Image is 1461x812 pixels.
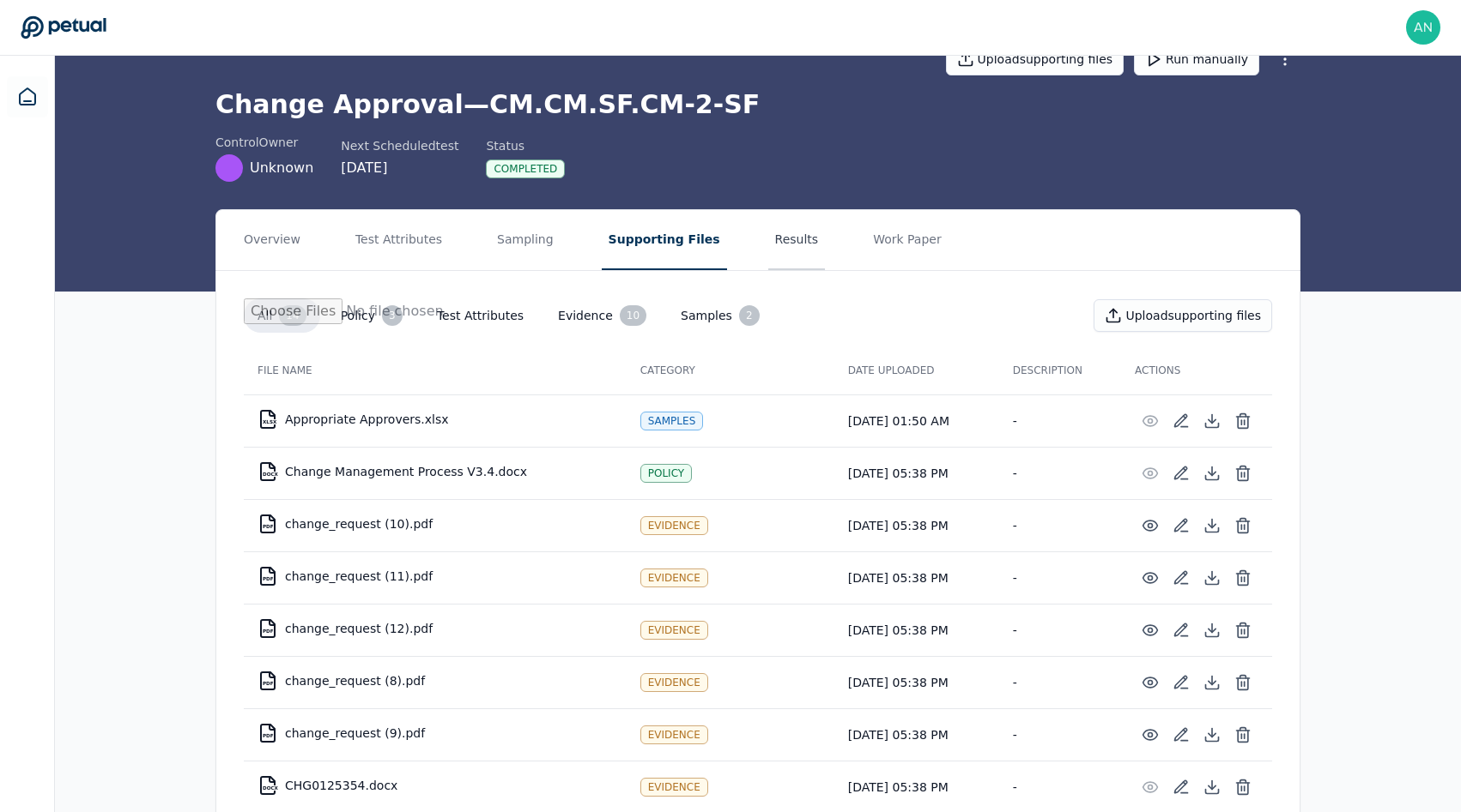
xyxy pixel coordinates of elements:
button: Overview [237,210,307,270]
td: CHG0125354.docx [244,765,627,806]
button: Delete File [1228,719,1258,750]
button: Add/Edit Description [1166,562,1197,593]
button: Uploadsupporting files [946,43,1125,75]
div: Evidence [640,673,708,692]
a: Go to Dashboard [21,15,106,39]
div: Evidence [640,725,708,744]
td: Appropriate Approvers.xlsx [244,399,627,440]
button: Download File [1197,510,1228,541]
div: PDF [263,733,274,738]
div: Evidence [640,568,708,587]
button: Test Attributes [423,300,537,331]
button: Delete File [1228,458,1258,489]
button: Sampling [490,210,561,270]
button: Download File [1197,406,1228,436]
span: Unknown [250,158,313,178]
td: [DATE] 05:38 PM [834,499,999,551]
button: Supporting Files [602,210,727,270]
h1: Change Approval — CM.CM.SF.CM-2-SF [215,89,1300,120]
td: [DATE] 05:38 PM [834,604,999,656]
div: XLSX [263,419,276,424]
div: Evidence [640,621,708,640]
button: Add/Edit Description [1166,772,1197,803]
button: Add/Edit Description [1166,406,1197,436]
button: Add/Edit Description [1166,510,1197,541]
button: Preview File (hover for quick preview, click for full view) [1135,562,1166,593]
div: 14 [279,305,306,326]
div: 2 [739,305,760,326]
button: Results [768,210,826,270]
td: change_request (8).pdf [244,660,627,701]
nav: Tabs [216,210,1300,270]
div: PDF [263,681,274,686]
div: Policy [640,464,692,483]
button: Test Attributes [349,210,449,270]
button: Preview File (hover for quick preview, click for full view) [1135,719,1166,750]
td: [DATE] 05:38 PM [834,447,999,499]
button: Add/Edit Description [1166,458,1197,489]
a: Dashboard [7,76,48,117]
button: All14 [244,298,320,333]
button: Download File [1197,667,1228,698]
th: Description [999,346,1121,394]
button: Download File [1197,458,1228,489]
td: Change Management Process V3.4.docx [244,451,627,492]
button: Work Paper [866,210,949,270]
div: 3 [382,305,403,326]
button: Preview File (hover for quick preview, click for full view) [1135,667,1166,698]
td: [DATE] 05:38 PM [834,708,999,761]
div: Samples [640,412,704,430]
button: Download File [1197,615,1228,646]
th: Actions [1121,346,1272,394]
div: 10 [620,305,646,326]
td: - [999,447,1121,499]
td: - [999,708,1121,761]
th: Category [627,346,834,394]
button: Preview File (hover for quick preview, click for full view) [1135,458,1166,489]
td: [DATE] 01:50 AM [834,394,999,447]
div: PDF [263,629,274,634]
div: Next Scheduled test [341,137,458,154]
td: change_request (12).pdf [244,608,627,649]
td: change_request (9).pdf [244,713,627,754]
button: Delete File [1228,562,1258,593]
div: PDF [263,576,274,581]
div: DOCX [263,472,278,477]
button: Samples2 [667,298,773,333]
button: Add/Edit Description [1166,667,1197,698]
button: More Options [1270,44,1300,75]
div: PDF [263,524,274,529]
button: Add/Edit Description [1166,615,1197,646]
td: - [999,656,1121,708]
button: Delete File [1228,615,1258,646]
button: Delete File [1228,510,1258,541]
td: - [999,394,1121,447]
td: change_request (10).pdf [244,503,627,544]
div: DOCX [263,785,278,791]
div: Status [486,137,565,154]
button: Delete File [1228,772,1258,803]
td: - [999,604,1121,656]
th: File Name [244,346,627,394]
td: [DATE] 05:38 PM [834,551,999,604]
button: Evidence10 [544,298,660,333]
div: control Owner [215,134,313,151]
button: Download File [1197,562,1228,593]
th: Date Uploaded [834,346,999,394]
button: Download File [1197,772,1228,803]
div: Evidence [640,778,708,797]
td: [DATE] 05:38 PM [834,656,999,708]
button: Policy3 [327,298,416,333]
button: Download File [1197,719,1228,750]
button: Preview File (hover for quick preview, click for full view) [1135,406,1166,436]
button: Preview File (hover for quick preview, click for full view) [1135,615,1166,646]
button: Uploadsupporting files [1094,299,1272,332]
button: Preview File (hover for quick preview, click for full view) [1135,772,1166,803]
td: - [999,551,1121,604]
button: Add/Edit Description [1166,719,1197,750]
button: Delete File [1228,406,1258,436]
button: Delete File [1228,667,1258,698]
td: change_request (11).pdf [244,556,627,597]
td: - [999,499,1121,551]
div: Evidence [640,516,708,535]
